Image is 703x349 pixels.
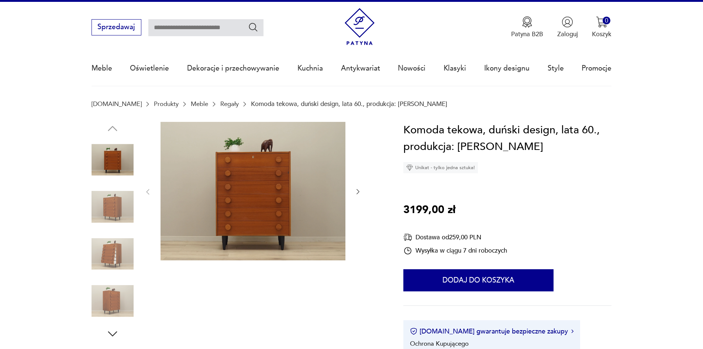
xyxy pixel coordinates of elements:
img: Zdjęcie produktu Komoda tekowa, duński design, lata 60., produkcja: Dania [92,186,134,228]
div: 0 [603,17,610,24]
img: Zdjęcie produktu Komoda tekowa, duński design, lata 60., produkcja: Dania [92,139,134,181]
img: Ikonka użytkownika [562,16,573,28]
a: Antykwariat [341,51,380,85]
img: Ikona strzałki w prawo [571,329,573,333]
a: Nowości [398,51,425,85]
a: Sprzedawaj [92,25,141,31]
a: Produkty [154,100,179,107]
a: Meble [191,100,208,107]
a: Klasyki [444,51,466,85]
img: Zdjęcie produktu Komoda tekowa, duński design, lata 60., produkcja: Dania [92,280,134,322]
a: Oświetlenie [130,51,169,85]
button: Szukaj [248,22,259,32]
img: Ikona diamentu [406,164,413,171]
button: Dodaj do koszyka [403,269,554,291]
img: Patyna - sklep z meblami i dekoracjami vintage [341,8,378,45]
img: Ikona koszyka [596,16,607,28]
p: Komoda tekowa, duński design, lata 60., produkcja: [PERSON_NAME] [251,100,447,107]
li: Ochrona Kupującego [410,339,469,348]
a: Kuchnia [297,51,323,85]
a: Style [548,51,564,85]
button: 0Koszyk [592,16,611,38]
div: Dostawa od 259,00 PLN [403,233,507,242]
img: Ikona certyfikatu [410,328,417,335]
p: 3199,00 zł [403,202,455,219]
a: Ikony designu [484,51,530,85]
img: Ikona dostawy [403,233,412,242]
button: [DOMAIN_NAME] gwarantuje bezpieczne zakupy [410,327,573,336]
button: Patyna B2B [511,16,543,38]
a: Ikona medaluPatyna B2B [511,16,543,38]
img: Ikona medalu [521,16,533,28]
p: Patyna B2B [511,30,543,38]
button: Zaloguj [557,16,578,38]
img: Zdjęcie produktu Komoda tekowa, duński design, lata 60., produkcja: Dania [92,233,134,275]
div: Unikat - tylko jedna sztuka! [403,162,478,173]
a: Regały [220,100,239,107]
a: [DOMAIN_NAME] [92,100,142,107]
a: Dekoracje i przechowywanie [187,51,279,85]
button: Sprzedawaj [92,19,141,35]
p: Zaloguj [557,30,578,38]
a: Meble [92,51,112,85]
h1: Komoda tekowa, duński design, lata 60., produkcja: [PERSON_NAME] [403,122,611,155]
img: Zdjęcie produktu Komoda tekowa, duński design, lata 60., produkcja: Dania [161,122,345,261]
a: Promocje [582,51,611,85]
div: Wysyłka w ciągu 7 dni roboczych [403,246,507,255]
p: Koszyk [592,30,611,38]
